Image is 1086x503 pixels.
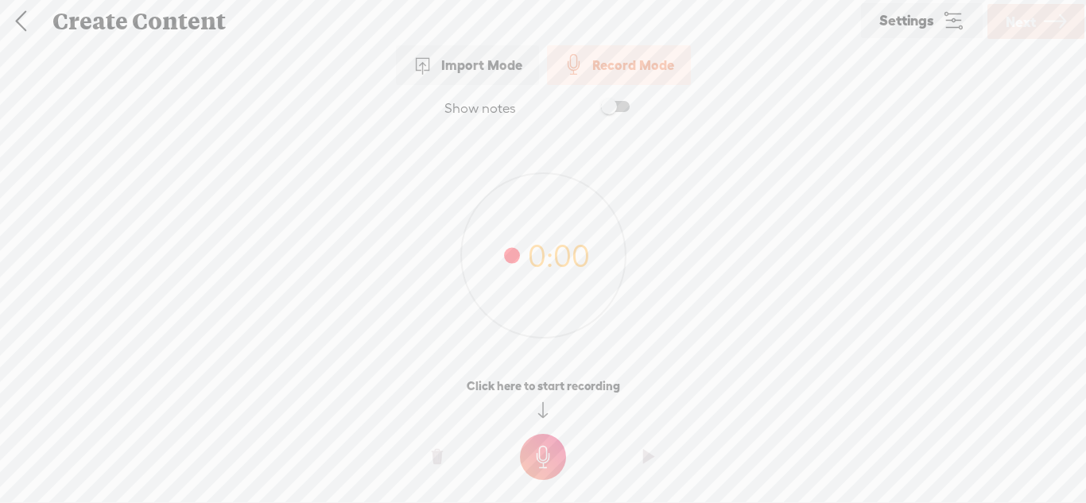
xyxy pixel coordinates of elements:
div: Import Mode [396,45,539,85]
span: Settings [879,14,934,29]
div: Show notes [444,100,516,118]
span: Next [1006,2,1036,42]
div: Record Mode [547,45,691,85]
div: Create Content [41,1,859,42]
